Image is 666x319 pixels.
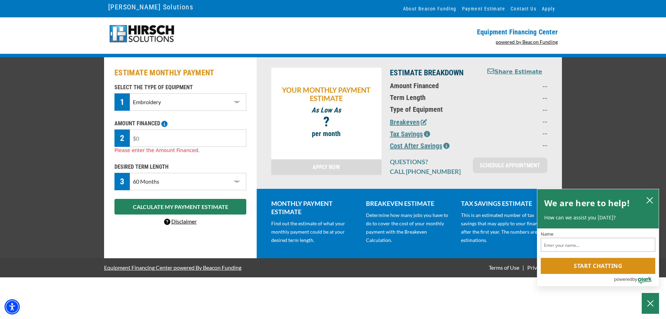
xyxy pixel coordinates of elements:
p: As Low As [275,106,378,114]
p: MONTHLY PAYMENT ESTIMATE [271,199,358,216]
p: -- [487,105,547,114]
p: Term Length [390,93,478,102]
p: -- [487,82,547,90]
p: ESTIMATE BREAKDOWN [390,68,478,78]
p: BREAKEVEN ESTIMATE [366,199,452,208]
p: QUESTIONS? [390,158,464,166]
p: Determine how many jobs you have to do to cover the cost of your monthly payment with the Breakev... [366,211,452,244]
div: Accessibility Menu [5,299,20,314]
button: close chatbox [644,195,655,205]
button: Close Chatbox [642,293,659,314]
p: This is an estimated number of tax savings that may apply to your financing after the first year.... [461,211,547,244]
button: Breakeven [390,117,427,127]
p: DESIRED TERM LENGTH [114,163,246,171]
label: Name [541,232,655,236]
p: AMOUNT FINANCED [114,119,246,128]
a: Disclaimer [164,218,197,225]
div: olark chatbox [537,189,659,287]
a: APPLY NOW [271,159,382,175]
div: 1 [114,93,130,111]
p: YOUR MONTHLY PAYMENT ESTIMATE [275,86,378,102]
p: -- [487,141,547,149]
a: powered by Beacon Funding - open in a new tab [496,39,558,45]
a: Privacy Policy - open in a new tab [526,264,562,271]
a: SCHEDULE APPOINTMENT [473,158,547,173]
div: 2 [114,129,130,147]
p: How can we assist you [DATE]? [544,214,652,221]
p: -- [487,117,547,125]
p: TAX SAVINGS ESTIMATE [461,199,547,208]
a: [PERSON_NAME] Solutions [108,1,193,13]
p: ? [275,118,378,126]
a: Powered by Olark [614,274,659,286]
p: -- [487,93,547,102]
button: Share Estimate [487,68,542,76]
p: Amount Financed [390,82,478,90]
span: by [632,275,637,284]
div: 3 [114,173,130,190]
p: Find out the estimate of what your monthly payment could be at your desired term length. [271,219,358,244]
input: Name [541,238,655,252]
p: CALL [PHONE_NUMBER] [390,167,464,176]
a: Terms of Use - open in a new tab [487,264,521,271]
span: powered [614,275,632,284]
button: CALCULATE MY PAYMENT ESTIMATE [114,199,246,215]
button: Cost After Savings [390,141,450,151]
img: logo [108,24,175,43]
p: SELECT THE TYPE OF EQUIPMENT [114,83,246,92]
input: $0 [130,129,246,147]
h2: We are here to help! [544,196,630,210]
div: Please enter the Amount Financed. [114,147,246,154]
p: -- [487,129,547,137]
button: Tax Savings [390,129,430,139]
p: Equipment Financing Center [337,28,558,36]
h2: ESTIMATE MONTHLY PAYMENT [114,68,246,78]
a: Equipment Financing Center powered By Beacon Funding - open in a new tab [104,259,241,276]
p: per month [275,129,378,138]
p: Type of Equipment [390,105,478,114]
button: Start chatting [541,258,655,274]
span: | [522,264,524,271]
